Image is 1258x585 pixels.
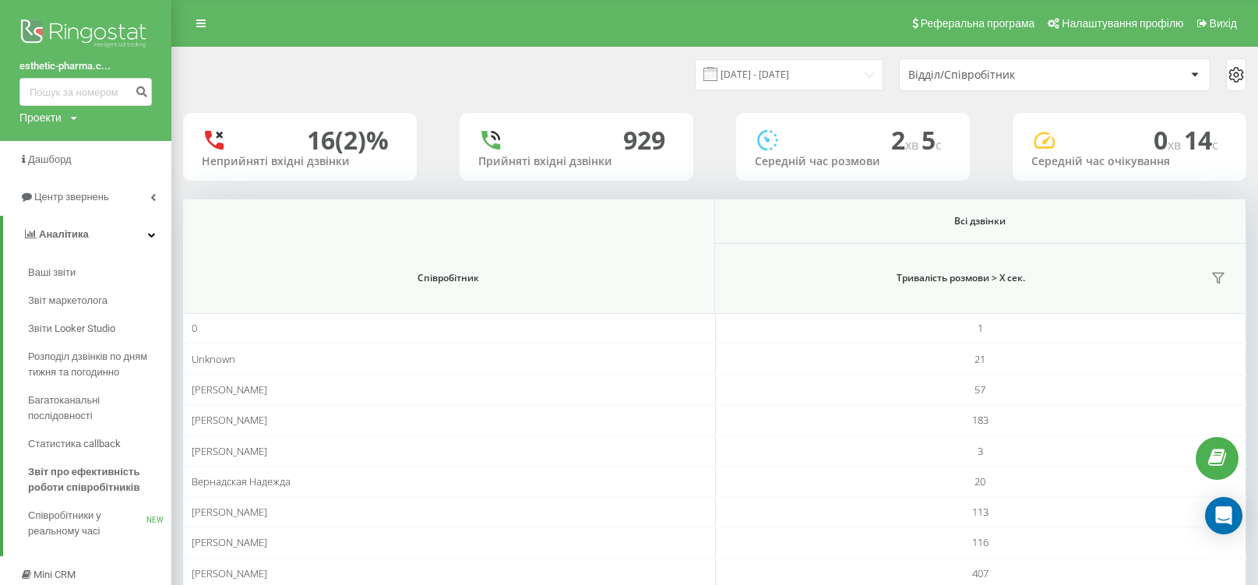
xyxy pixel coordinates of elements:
span: Всі дзвінки [749,215,1212,227]
span: [PERSON_NAME] [192,382,267,396]
span: Звіт про ефективність роботи співробітників [28,464,164,495]
div: Проекти [19,110,62,125]
div: 929 [623,125,665,155]
a: Розподіл дзвінків по дням тижня та погодинно [28,343,171,386]
span: Співробітники у реальному часі [28,508,146,539]
span: 14 [1184,123,1218,157]
span: 5 [921,123,942,157]
span: 0 [192,321,197,335]
span: Mini CRM [33,569,76,580]
div: Середній час розмови [755,155,951,168]
span: 21 [974,352,985,366]
div: Середній час очікування [1031,155,1228,168]
span: Вихід [1210,17,1237,30]
span: Налаштування профілю [1062,17,1183,30]
a: Звіт про ефективність роботи співробітників [28,458,171,502]
span: 57 [974,382,985,396]
span: Статистика callback [28,436,121,452]
span: Аналiтика [39,228,89,240]
div: Прийняті вхідні дзвінки [478,155,675,168]
span: 2 [891,123,921,157]
span: Unknown [192,352,235,366]
span: [PERSON_NAME] [192,444,267,458]
div: Open Intercom Messenger [1205,497,1242,534]
a: esthetic-pharma.c... [19,58,152,74]
span: Дашборд [28,153,72,165]
a: Співробітники у реальному часіNEW [28,502,171,545]
span: [PERSON_NAME] [192,535,267,549]
span: Реферальна програма [921,17,1035,30]
span: 20 [974,474,985,488]
div: Неприйняті вхідні дзвінки [202,155,398,168]
a: Статистика callback [28,430,171,458]
span: [PERSON_NAME] [192,505,267,519]
input: Пошук за номером [19,78,152,106]
span: Ваші звіти [28,265,76,280]
span: 113 [972,505,988,519]
span: 0 [1154,123,1184,157]
a: Багатоканальні послідовності [28,386,171,430]
span: [PERSON_NAME] [192,413,267,427]
span: 116 [972,535,988,549]
span: Тривалість розмови > Х сек. [729,272,1193,284]
a: Звіти Looker Studio [28,315,171,343]
a: Звіт маркетолога [28,287,171,315]
img: Ringostat logo [19,16,152,55]
a: Аналiтика [3,216,171,253]
span: 183 [972,413,988,427]
span: c [1212,136,1218,153]
span: Звіти Looker Studio [28,321,115,337]
span: Звіт маркетолога [28,293,107,308]
div: 16 (2)% [307,125,389,155]
span: Розподіл дзвінків по дням тижня та погодинно [28,349,164,380]
span: 3 [978,444,983,458]
div: Відділ/Співробітник [908,69,1094,82]
span: хв [1168,136,1184,153]
span: Співробітник [217,272,680,284]
span: 407 [972,566,988,580]
span: 1 [978,321,983,335]
span: хв [905,136,921,153]
span: Центр звернень [34,191,109,203]
span: c [936,136,942,153]
span: [PERSON_NAME] [192,566,267,580]
span: Вернадская Надежда [192,474,291,488]
a: Ваші звіти [28,259,171,287]
span: Багатоканальні послідовності [28,393,164,424]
